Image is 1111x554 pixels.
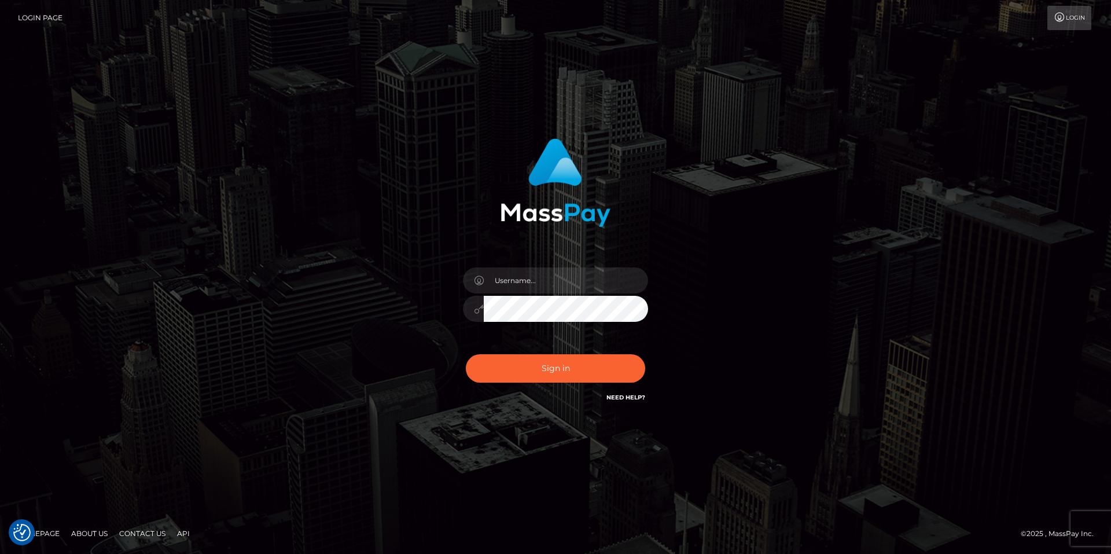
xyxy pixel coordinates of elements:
[606,394,645,401] a: Need Help?
[484,267,648,293] input: Username...
[67,524,112,542] a: About Us
[13,524,31,541] img: Revisit consent button
[501,138,610,227] img: MassPay Login
[115,524,170,542] a: Contact Us
[13,524,64,542] a: Homepage
[172,524,194,542] a: API
[13,524,31,541] button: Consent Preferences
[18,6,62,30] a: Login Page
[466,354,645,383] button: Sign in
[1047,6,1091,30] a: Login
[1021,527,1102,540] div: © 2025 , MassPay Inc.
